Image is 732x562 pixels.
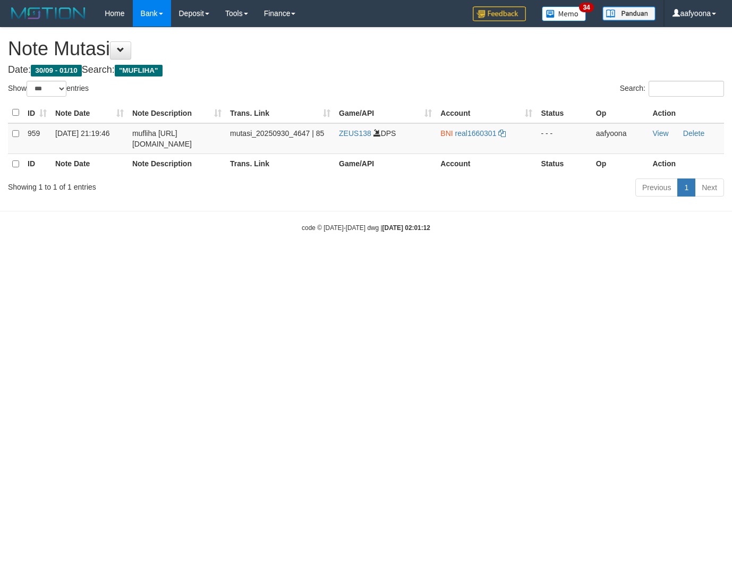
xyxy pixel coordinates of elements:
[602,6,656,21] img: panduan.png
[128,123,226,154] td: mufliha [URL][DOMAIN_NAME]
[436,154,537,174] th: Account
[115,65,163,76] span: "MUFLIHA"
[226,103,335,123] th: Trans. Link: activate to sort column ascending
[648,154,724,174] th: Action
[455,129,497,138] a: real1660301
[302,224,430,232] small: code © [DATE]-[DATE] dwg |
[498,129,506,138] a: Copy real1660301 to clipboard
[677,178,695,197] a: 1
[440,129,453,138] span: BNI
[8,81,89,97] label: Show entries
[226,123,335,154] td: mutasi_20250930_4647 | 85
[335,123,436,154] td: DPS
[335,154,436,174] th: Game/API
[579,3,593,12] span: 34
[537,154,591,174] th: Status
[649,81,724,97] input: Search:
[620,81,724,97] label: Search:
[128,103,226,123] th: Note Description: activate to sort column ascending
[592,154,649,174] th: Op
[683,129,704,138] a: Delete
[51,103,128,123] th: Note Date: activate to sort column ascending
[8,38,724,59] h1: Note Mutasi
[436,103,537,123] th: Account: activate to sort column ascending
[635,178,678,197] a: Previous
[542,6,586,21] img: Button%20Memo.svg
[652,129,668,138] a: View
[592,103,649,123] th: Op
[23,154,51,174] th: ID
[226,154,335,174] th: Trans. Link
[695,178,724,197] a: Next
[27,81,66,97] select: Showentries
[592,123,649,154] td: aafyoona
[339,129,371,138] a: ZEUS138
[51,123,128,154] td: [DATE] 21:19:46
[537,103,591,123] th: Status
[473,6,526,21] img: Feedback.jpg
[31,65,82,76] span: 30/09 - 01/10
[8,177,297,192] div: Showing 1 to 1 of 1 entries
[128,154,226,174] th: Note Description
[8,5,89,21] img: MOTION_logo.png
[23,123,51,154] td: 959
[51,154,128,174] th: Note Date
[23,103,51,123] th: ID: activate to sort column ascending
[537,123,591,154] td: - - -
[8,65,724,75] h4: Date: Search:
[648,103,724,123] th: Action
[335,103,436,123] th: Game/API: activate to sort column ascending
[382,224,430,232] strong: [DATE] 02:01:12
